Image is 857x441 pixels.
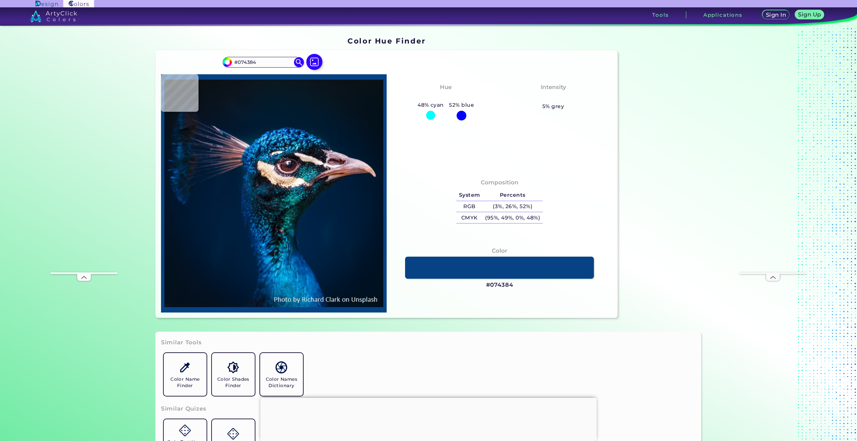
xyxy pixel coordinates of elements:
h3: Cyan-Blue [427,93,465,101]
h5: 5% grey [542,102,564,111]
h3: Applications [703,12,743,17]
img: icon picture [306,54,322,70]
a: Sign In [764,11,789,19]
h5: CMYK [456,212,482,223]
h5: Color Names Dictionary [263,376,300,389]
h3: Similar Quizes [161,405,207,413]
h3: Similar Tools [161,339,202,347]
h4: Intensity [541,82,566,92]
h5: 48% cyan [415,101,446,109]
img: icon_color_shades.svg [227,361,239,373]
a: Color Shades Finder [209,350,257,399]
iframe: Advertisement [620,34,704,321]
h5: Color Shades Finder [215,376,252,389]
h5: RGB [456,201,482,212]
iframe: Advertisement [51,72,118,272]
h5: Color Name Finder [166,376,204,389]
h5: 52% blue [447,101,477,109]
img: icon_color_name_finder.svg [179,361,191,373]
img: icon search [294,57,304,67]
h5: Sign In [767,12,785,17]
img: logo_artyclick_colors_white.svg [30,10,77,22]
h4: Color [492,246,507,256]
img: img_pavlin.jpg [164,78,383,309]
h5: (95%, 49%, 0%, 48%) [483,212,543,223]
a: Color Name Finder [161,350,209,399]
img: icon_color_names_dictionary.svg [276,361,287,373]
h1: Color Hue Finder [347,36,425,46]
h4: Composition [481,178,519,187]
a: Color Names Dictionary [257,350,306,399]
h3: Tools [652,12,669,17]
h3: #074384 [486,281,513,289]
h5: Sign Up [799,12,820,17]
h5: (3%, 26%, 52%) [483,201,543,212]
h5: System [456,190,482,201]
img: icon_game.svg [179,425,191,436]
h4: Hue [440,82,452,92]
img: icon_game.svg [227,428,239,440]
h3: Vibrant [539,93,568,101]
iframe: Advertisement [739,72,806,272]
img: ArtyClick Design logo [35,1,58,7]
input: type color.. [232,58,294,67]
iframe: Advertisement [260,398,597,439]
h5: Percents [483,190,543,201]
a: Sign Up [796,11,823,19]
